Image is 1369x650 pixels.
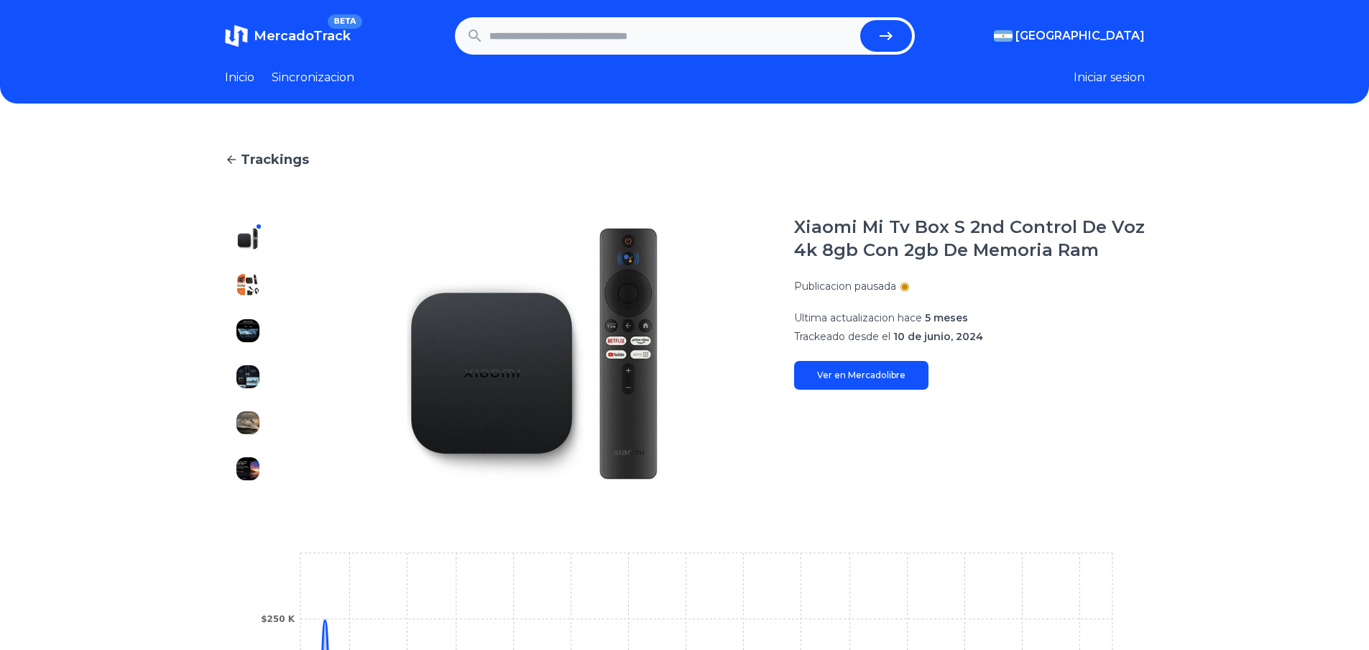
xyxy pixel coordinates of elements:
[225,24,248,47] img: MercadoTrack
[994,27,1145,45] button: [GEOGRAPHIC_DATA]
[236,319,259,342] img: Xiaomi Mi Tv Box S 2nd Control De Voz 4k 8gb Con 2gb De Memoria Ram
[254,28,351,44] span: MercadoTrack
[794,279,896,293] p: Publicacion pausada
[994,30,1013,42] img: Argentina
[225,24,351,47] a: MercadoTrackBETA
[241,150,309,170] span: Trackings
[236,411,259,434] img: Xiaomi Mi Tv Box S 2nd Control De Voz 4k 8gb Con 2gb De Memoria Ram
[225,69,254,86] a: Inicio
[1015,27,1145,45] span: [GEOGRAPHIC_DATA]
[236,457,259,480] img: Xiaomi Mi Tv Box S 2nd Control De Voz 4k 8gb Con 2gb De Memoria Ram
[236,365,259,388] img: Xiaomi Mi Tv Box S 2nd Control De Voz 4k 8gb Con 2gb De Memoria Ram
[893,330,983,343] span: 10 de junio, 2024
[794,311,922,324] span: Ultima actualizacion hace
[225,150,1145,170] a: Trackings
[236,227,259,250] img: Xiaomi Mi Tv Box S 2nd Control De Voz 4k 8gb Con 2gb De Memoria Ram
[794,330,890,343] span: Trackeado desde el
[794,216,1145,262] h1: Xiaomi Mi Tv Box S 2nd Control De Voz 4k 8gb Con 2gb De Memoria Ram
[794,361,928,390] a: Ver en Mercadolibre
[272,69,354,86] a: Sincronizacion
[261,614,295,624] tspan: $250 K
[300,216,765,492] img: Xiaomi Mi Tv Box S 2nd Control De Voz 4k 8gb Con 2gb De Memoria Ram
[236,273,259,296] img: Xiaomi Mi Tv Box S 2nd Control De Voz 4k 8gb Con 2gb De Memoria Ram
[1074,69,1145,86] button: Iniciar sesion
[328,14,361,29] span: BETA
[925,311,968,324] span: 5 meses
